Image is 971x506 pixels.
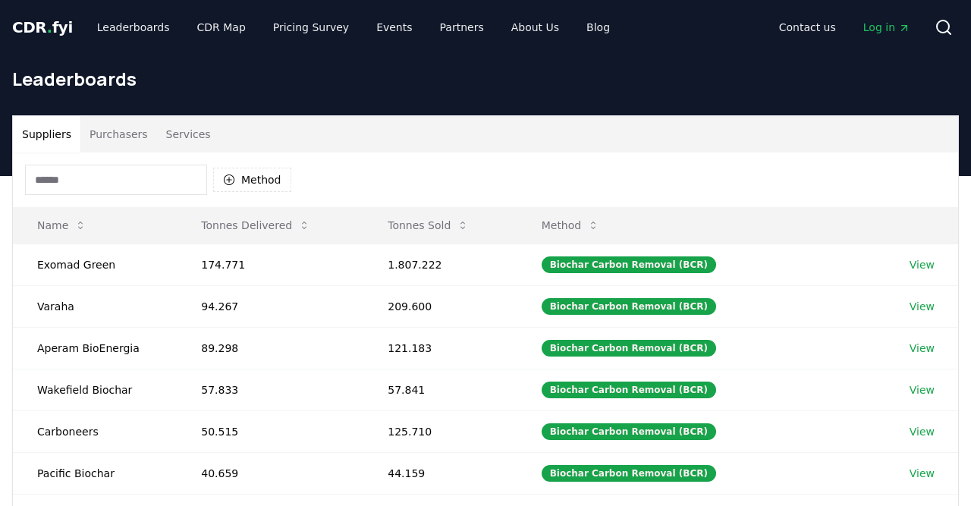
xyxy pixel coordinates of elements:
a: Leaderboards [85,14,182,41]
span: CDR fyi [12,18,73,36]
td: Exomad Green [13,244,177,285]
td: Varaha [13,285,177,327]
div: Biochar Carbon Removal (BCR) [542,465,716,482]
td: 1.807.222 [363,244,517,285]
nav: Main [767,14,922,41]
a: View [910,424,935,439]
a: View [910,382,935,398]
a: Events [364,14,424,41]
td: 50.515 [177,410,363,452]
span: . [47,18,52,36]
td: 57.841 [363,369,517,410]
td: 94.267 [177,285,363,327]
a: About Us [499,14,571,41]
span: Log in [863,20,910,35]
a: View [910,466,935,481]
button: Tonnes Sold [376,210,481,240]
a: View [910,257,935,272]
button: Suppliers [13,116,80,152]
div: Biochar Carbon Removal (BCR) [542,382,716,398]
button: Name [25,210,99,240]
td: Carboneers [13,410,177,452]
td: 44.159 [363,452,517,494]
button: Services [157,116,220,152]
td: Pacific Biochar [13,452,177,494]
a: CDR.fyi [12,17,73,38]
h1: Leaderboards [12,67,959,91]
td: 57.833 [177,369,363,410]
a: View [910,299,935,314]
a: CDR Map [185,14,258,41]
nav: Main [85,14,622,41]
button: Method [529,210,612,240]
td: 174.771 [177,244,363,285]
td: 125.710 [363,410,517,452]
a: Partners [428,14,496,41]
td: 40.659 [177,452,363,494]
td: 209.600 [363,285,517,327]
button: Purchasers [80,116,157,152]
div: Biochar Carbon Removal (BCR) [542,256,716,273]
div: Biochar Carbon Removal (BCR) [542,340,716,357]
div: Biochar Carbon Removal (BCR) [542,298,716,315]
div: Biochar Carbon Removal (BCR) [542,423,716,440]
td: 89.298 [177,327,363,369]
a: Contact us [767,14,848,41]
td: Wakefield Biochar [13,369,177,410]
a: Pricing Survey [261,14,361,41]
button: Tonnes Delivered [189,210,322,240]
a: Log in [851,14,922,41]
td: 121.183 [363,327,517,369]
td: Aperam BioEnergia [13,327,177,369]
a: View [910,341,935,356]
button: Method [213,168,291,192]
a: Blog [574,14,622,41]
